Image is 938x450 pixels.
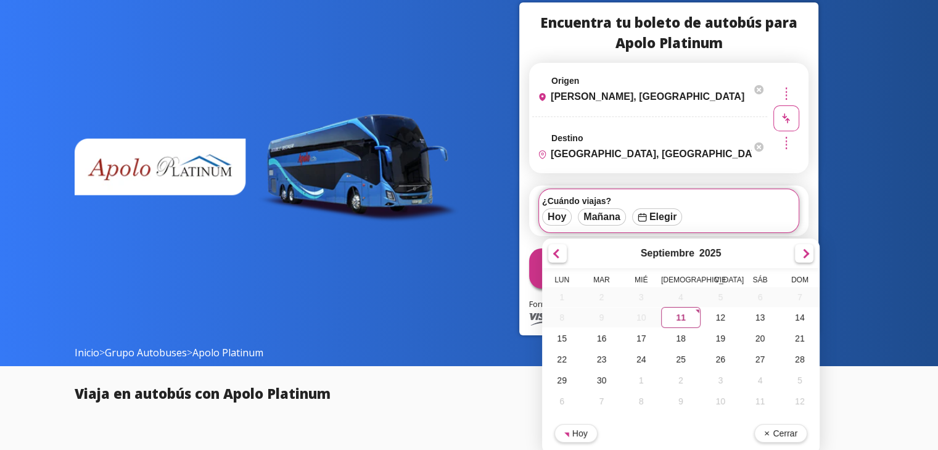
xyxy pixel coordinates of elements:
th: Viernes [701,276,740,287]
div: Septiembre [641,248,694,259]
div: 21-Sep-25 [780,328,820,349]
div: 08-Oct-25 [622,391,661,412]
a: Inicio [75,346,99,359]
div: 12-Oct-25 [780,391,820,412]
div: 03-Oct-25 [701,370,740,391]
div: 2025 [699,248,722,259]
div: 04-Oct-25 [740,370,780,391]
th: Domingo [780,276,820,287]
div: 05-Sep-25 [701,287,740,307]
div: 11-Sep-25 [661,307,701,328]
div: 08-Sep-25 [542,308,582,327]
input: Buscar Origen [533,81,751,112]
label: Origen [551,76,579,86]
div: 06-Sep-25 [740,287,780,307]
label: Destino [551,133,583,143]
div: 29-Sep-25 [542,370,582,391]
div: 05-Oct-25 [780,370,820,391]
div: 14-Sep-25 [780,307,820,328]
div: 06-Oct-25 [542,391,582,412]
button: Cerrar [754,424,807,443]
div: 18-Sep-25 [661,328,701,349]
div: 04-Sep-25 [661,287,701,307]
div: 11-Oct-25 [740,391,780,412]
div: 27-Sep-25 [740,349,780,370]
div: 07-Oct-25 [582,391,621,412]
div: 20-Sep-25 [740,328,780,349]
a: Grupo Autobuses [105,346,187,359]
div: 16-Sep-25 [582,328,621,349]
div: 09-Sep-25 [582,308,621,327]
div: 22-Sep-25 [542,349,582,370]
button: Buscar [529,248,808,288]
div: 01-Oct-25 [622,370,661,391]
div: 25-Sep-25 [661,349,701,370]
button: Hoy [554,424,598,443]
div: 17-Sep-25 [622,328,661,349]
img: bus apolo platinum [75,107,459,231]
div: 26-Sep-25 [701,349,740,370]
div: 10-Sep-25 [622,308,661,327]
th: Miércoles [622,276,661,287]
div: 28-Sep-25 [780,349,820,370]
div: 24-Sep-25 [622,349,661,370]
div: 02-Sep-25 [582,287,621,307]
div: 10-Oct-25 [701,391,740,412]
th: Martes [582,276,621,287]
div: 23-Sep-25 [582,349,621,370]
span: Apolo Platinum [192,346,263,359]
button: Mañana [578,208,626,226]
p: Formas de pago: [529,298,808,311]
div: 07-Sep-25 [780,287,820,307]
h1: Encuentra tu boleto de autobús para Apolo Platinum [529,12,808,53]
div: 12-Sep-25 [701,307,740,328]
label: ¿Cuándo viajas? [542,196,796,206]
th: Lunes [542,276,582,287]
div: 15-Sep-25 [542,328,582,349]
button: Elegir [632,208,682,226]
div: 03-Sep-25 [622,287,661,307]
div: 02-Oct-25 [661,370,701,391]
h2: Viaja en autobús con Apolo Platinum [75,383,864,404]
th: Sábado [740,276,780,287]
div: 01-Sep-25 [542,287,582,307]
div: 30-Sep-25 [582,370,621,391]
div: 19-Sep-25 [701,328,740,349]
div: 09-Oct-25 [661,391,701,412]
button: Hoy [542,208,572,226]
th: Jueves [661,276,701,287]
input: Buscar Destino [533,139,751,170]
span: > > [75,345,263,360]
img: Visa [529,313,551,325]
div: 13-Sep-25 [740,307,780,328]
